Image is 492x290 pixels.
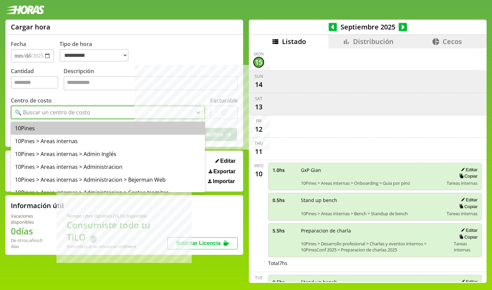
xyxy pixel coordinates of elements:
div: scrollable content [249,48,487,282]
span: Distribución [353,37,394,46]
button: Copiar [457,234,477,240]
div: 11 [253,146,264,157]
label: Facturable [210,97,238,104]
button: Editar [459,197,477,203]
button: Copiar [457,204,477,209]
label: Cantidad [11,67,64,92]
input: Cantidad [11,76,58,89]
span: 1.0 hs [273,167,296,173]
div: Sun [255,73,263,79]
div: Vacaciones disponibles [11,213,50,225]
div: 10Pines [11,122,205,135]
div: Recordá que se renuevan en [67,243,167,249]
div: Total 7 hs [268,260,482,266]
label: Fecha [11,40,26,48]
span: 10Pines > Areas internas > Onboarding > Guia por pino [301,180,442,186]
span: Stand up bench [301,197,442,203]
button: Editar [459,279,477,285]
div: Wed [254,163,263,169]
span: 5.5 hs [273,227,296,234]
div: Tue [255,275,263,281]
span: Stand up bench [301,279,442,285]
button: Editar [213,158,238,164]
span: Importar [213,178,235,184]
div: 10Pines > Areas internas > Admin Inglés [11,148,205,160]
img: logotipo [5,5,45,14]
div: Mon [254,51,264,57]
label: Tipo de hora [60,40,134,63]
span: 10Pines > Desarrollo profesional > Charlas y eventos internos > 10PinesConf 2025 > Preparacion de... [301,241,449,253]
div: Sat [255,96,262,102]
div: 15 [253,57,264,68]
span: GxP Gian [301,167,442,173]
div: 🔍 Buscar un centro de costo [15,109,90,116]
button: Exportar [207,168,238,175]
span: Tareas internas [447,210,477,217]
div: 10 [253,169,264,179]
span: Editar [220,158,235,164]
span: Tareas internas [447,180,477,186]
button: Editar [459,167,477,173]
span: Exportar [213,169,236,175]
div: 12 [253,124,264,135]
label: Centro de costo [11,97,52,104]
span: Preparacion de charla [301,227,449,234]
span: 0.5 hs [273,279,296,285]
div: 10Pines > Areas internas [11,135,205,148]
textarea: Descripción [64,76,238,90]
label: Descripción [64,67,238,92]
button: Solicitar Licencia [167,237,238,249]
span: Tareas internas [454,241,477,253]
div: 14 [253,79,264,90]
span: 10Pines > Areas internas > Bench > Standup de bench [301,210,442,217]
h2: Información útil [11,201,64,210]
div: 10Pines > Areas internas > Administracion > Costos tramites Administrativos [11,186,205,206]
select: Tipo de hora [60,49,128,62]
h1: Cargar hora [11,22,50,31]
h1: Consumiste todo tu TiLO 🍵 [67,219,167,243]
span: Listado [282,37,306,46]
span: Cecos [443,37,462,46]
button: Editar [459,227,477,233]
div: 10Pines > Areas internas > Administracion > Bejerman Web [11,173,205,186]
span: Septiembre 2025 [337,22,399,31]
button: Copiar [457,173,477,179]
span: 0.5 hs [273,197,296,203]
div: 10Pines > Areas internas > Administracion [11,160,205,173]
span: Solicitar Licencia [176,240,221,246]
h1: 0 días [11,225,50,237]
div: Tiempo Libre Optativo (TiLO) disponible [67,213,167,219]
b: Enero [124,243,136,249]
div: 13 [253,102,264,112]
div: De otros años: 0 días [11,237,50,249]
div: Fri [256,118,261,124]
div: Thu [255,140,263,146]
